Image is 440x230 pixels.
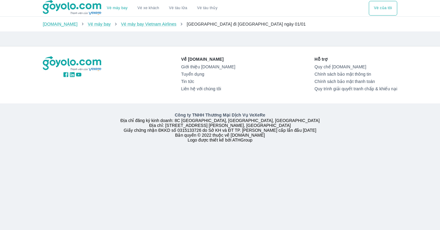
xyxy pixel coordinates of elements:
a: [DOMAIN_NAME] [43,22,78,27]
a: Vé máy bay Vietnam Airlines [121,22,177,27]
a: Quy chế [DOMAIN_NAME] [314,64,397,69]
a: Giới thiệu [DOMAIN_NAME] [181,64,235,69]
div: Địa chỉ đăng ký kinh doanh: 8C [GEOGRAPHIC_DATA], [GEOGRAPHIC_DATA], [GEOGRAPHIC_DATA] Địa chỉ: [... [39,112,401,142]
a: Liên hệ với chúng tôi [181,86,235,91]
a: Tin tức [181,79,235,84]
a: Tuyển dụng [181,72,235,77]
a: Vé máy bay [88,22,111,27]
a: Chính sách bảo mật thông tin [314,72,397,77]
div: choose transportation mode [369,1,397,16]
a: Vé xe khách [137,6,159,10]
a: Quy trình giải quyết tranh chấp & khiếu nại [314,86,397,91]
p: Công ty TNHH Thương Mại Dịch Vụ VeXeRe [44,112,396,118]
a: Vé tàu lửa [164,1,192,16]
button: Vé tàu thủy [192,1,222,16]
p: Về [DOMAIN_NAME] [181,56,235,62]
a: Chính sách bảo mật thanh toán [314,79,397,84]
div: choose transportation mode [102,1,222,16]
img: logo [43,56,102,71]
a: Vé máy bay [107,6,128,10]
nav: breadcrumb [43,21,397,27]
p: Hỗ trợ [314,56,397,62]
button: Vé của tôi [369,1,397,16]
span: [GEOGRAPHIC_DATA] đi [GEOGRAPHIC_DATA] ngày 01/01 [187,22,306,27]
